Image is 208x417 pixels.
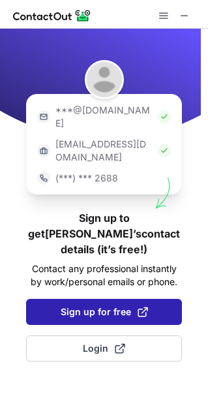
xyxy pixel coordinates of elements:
img: https://contactout.com/extension/app/static/media/login-work-icon.638a5007170bc45168077fde17b29a1... [37,144,50,157]
img: https://contactout.com/extension/app/static/media/login-email-icon.f64bce713bb5cd1896fef81aa7b14a... [37,110,50,123]
img: Check Icon [158,110,171,123]
span: Sign up for free [61,305,148,318]
img: https://contactout.com/extension/app/static/media/login-phone-icon.bacfcb865e29de816d437549d7f4cb... [37,172,50,185]
span: Login [83,342,125,355]
img: ContactOut v5.3.10 [13,8,91,23]
p: ***@[DOMAIN_NAME] [55,104,153,130]
button: Login [26,335,182,362]
h1: Sign up to get [PERSON_NAME]’s contact details (it’s free!) [26,210,182,257]
img: Vijay Sharma [85,60,124,99]
p: [EMAIL_ADDRESS][DOMAIN_NAME] [55,138,153,164]
img: Check Icon [158,144,171,157]
button: Sign up for free [26,299,182,325]
p: Contact any professional instantly by work/personal emails or phone. [26,262,182,288]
